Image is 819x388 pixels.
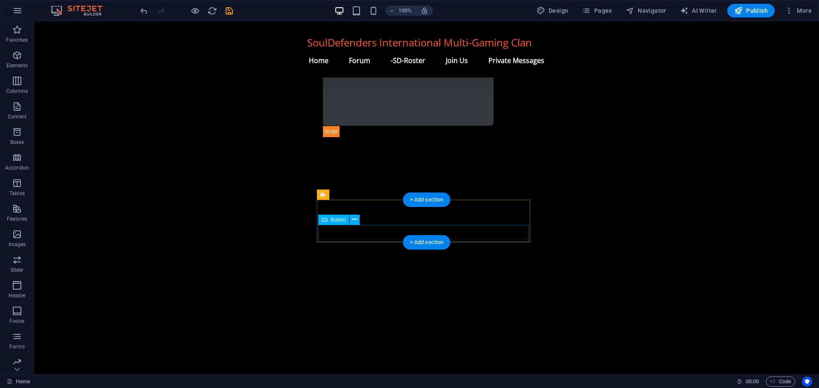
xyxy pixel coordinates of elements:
p: Elements [6,62,28,69]
p: Content [8,113,26,120]
button: Navigator [622,4,670,17]
button: Pages [578,4,615,17]
button: Code [766,377,795,387]
button: Click here to leave preview mode and continue editing [190,6,200,16]
span: Code [770,377,791,387]
p: Accordion [5,164,29,171]
p: Columns [6,88,28,95]
span: : [752,378,753,385]
p: Slider [11,267,24,273]
a: Click to cancel selection. Double-click to open Pages [7,377,30,387]
button: reload [207,6,217,16]
span: 00 00 [746,377,759,387]
span: Navigator [626,6,666,15]
span: Pages [582,6,612,15]
i: Save (Ctrl+S) [224,6,234,16]
button: undo [139,6,149,16]
p: Favorites [6,37,28,43]
p: Images [9,241,26,248]
button: Design [533,4,572,17]
h6: 100% [398,6,412,16]
button: AI Writer [677,4,720,17]
button: save [224,6,234,16]
span: AI Writer [680,6,717,15]
i: Undo: Change HTML (Ctrl+Z) [139,6,149,16]
button: More [781,4,815,17]
p: Tables [9,190,25,197]
div: Design (Ctrl+Alt+Y) [533,4,572,17]
img: Editor Logo [49,6,113,16]
button: 100% [386,6,416,16]
span: Button [331,217,346,222]
button: Publish [727,4,775,17]
i: On resize automatically adjust zoom level to fit chosen device. [421,7,428,14]
span: Publish [734,6,768,15]
p: Boxes [10,139,24,146]
div: + Add section [403,193,450,207]
div: + Add section [403,235,450,250]
h6: Session time [737,377,759,387]
p: Header [9,292,26,299]
span: More [785,6,812,15]
span: Design [537,6,569,15]
p: Forms [9,343,25,350]
i: Reload page [207,6,217,16]
p: Footer [9,318,25,325]
button: Usercentrics [802,377,812,387]
p: Features [7,216,27,222]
